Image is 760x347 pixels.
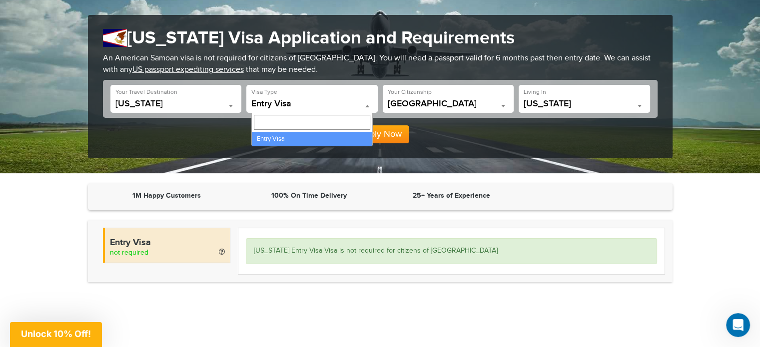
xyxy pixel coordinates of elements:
h1: [US_STATE] Visa Application and Requirements [103,27,658,49]
span: American Samoa [115,99,237,113]
label: Your Travel Destination [115,88,177,96]
div: [US_STATE] Entry Visa Visa is not required for citizens of [GEOGRAPHIC_DATA] [246,238,657,264]
iframe: Intercom live chat [726,313,750,337]
button: Apply Now [351,125,409,143]
span: Unlock 10% Off! [21,329,91,339]
a: US passport expediting services [132,65,244,74]
strong: 25+ Years of Experience [413,191,490,200]
span: not required [110,249,148,257]
span: Entry Visa [251,99,373,109]
p: An American Samoan visa is not required for citizens of [GEOGRAPHIC_DATA]. You will need a passpo... [103,53,658,76]
strong: 100% On Time Delivery [271,191,347,200]
span: American Samoa [115,99,237,109]
span: United States [388,99,509,113]
strong: 1M Happy Customers [132,191,201,200]
label: Your Citizenship [388,88,432,96]
input: Search [254,115,370,130]
span: Entry Visa [251,99,373,113]
label: Visa Type [251,88,277,96]
h4: Entry Visa [110,238,225,248]
div: Unlock 10% Off! [10,322,102,347]
iframe: Customer reviews powered by Trustpilot [525,191,663,203]
span: California [524,99,645,109]
span: California [524,99,645,113]
span: United States [388,99,509,109]
label: Living In [524,88,546,96]
li: Entry Visa [252,132,372,146]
